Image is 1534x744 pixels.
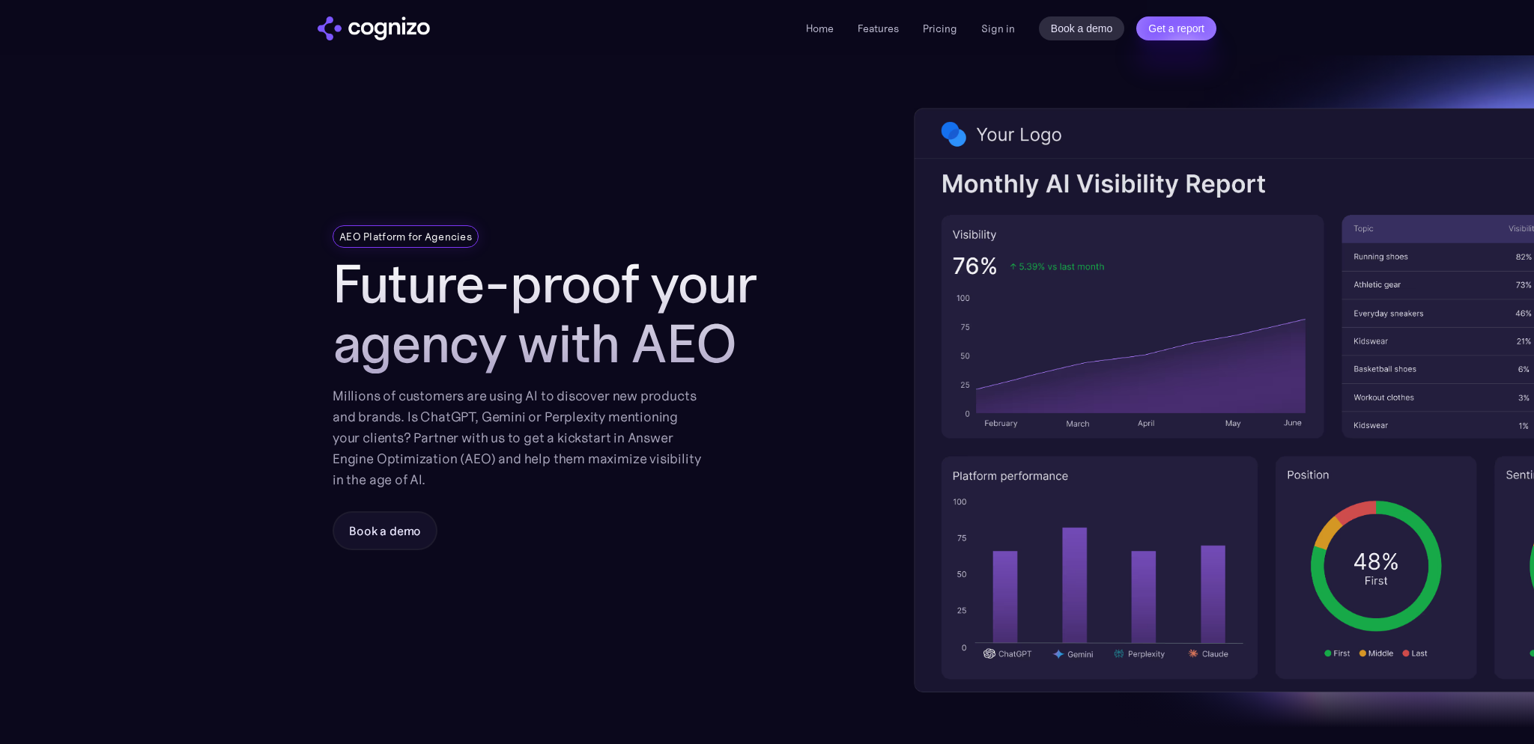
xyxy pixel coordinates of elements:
[349,522,421,540] div: Book a demo
[318,16,430,40] a: home
[1136,16,1216,40] a: Get a report
[318,16,430,40] img: cognizo logo
[333,511,437,550] a: Book a demo
[339,229,472,244] div: AEO Platform for Agencies
[333,385,701,490] div: Millions of customers are using AI to discover new products and brands. Is ChatGPT, Gemini or Per...
[923,22,957,35] a: Pricing
[333,254,797,373] h1: Future-proof your agency with AEO
[981,19,1015,37] a: Sign in
[806,22,834,35] a: Home
[1039,16,1125,40] a: Book a demo
[858,22,899,35] a: Features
